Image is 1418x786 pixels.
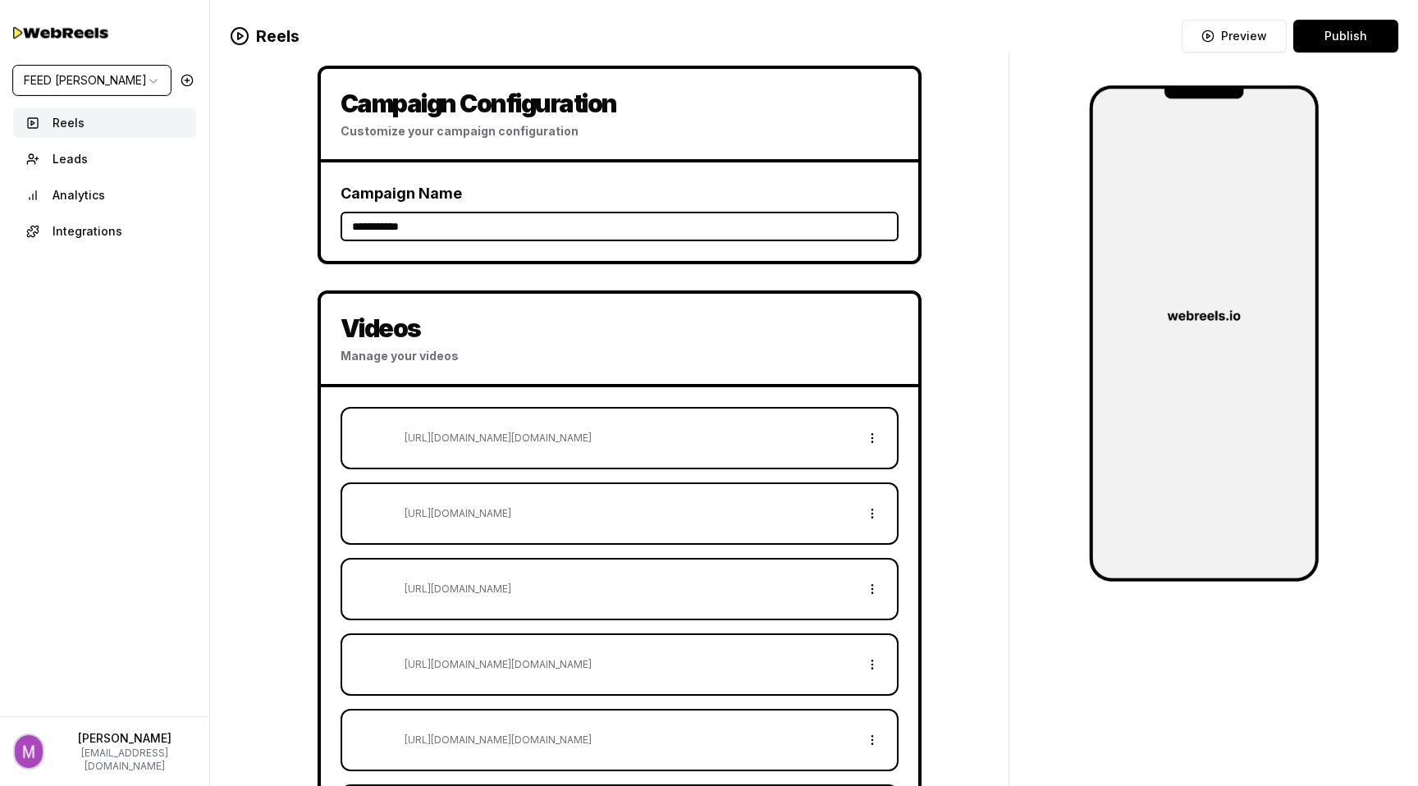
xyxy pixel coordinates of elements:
[54,730,196,747] p: [PERSON_NAME]
[1182,20,1287,53] button: Preview
[15,735,43,768] img: Profile picture
[13,144,196,174] button: Leads
[13,730,196,773] button: Profile picture[PERSON_NAME][EMAIL_ADDRESS][DOMAIN_NAME]
[341,185,462,202] label: Campaign Name
[341,348,899,364] div: Manage your videos
[341,123,899,139] div: Customize your campaign configuration
[341,89,899,118] div: Campaign Configuration
[1089,85,1319,582] img: Project Logo
[405,658,851,671] p: [URL][DOMAIN_NAME][DOMAIN_NAME]
[405,432,851,445] p: [URL][DOMAIN_NAME][DOMAIN_NAME]
[405,733,851,747] p: [URL][DOMAIN_NAME][DOMAIN_NAME]
[405,583,851,596] p: [URL][DOMAIN_NAME]
[13,181,196,210] button: Analytics
[13,108,196,138] button: Reels
[1293,20,1398,53] button: Publish
[54,747,196,773] p: [EMAIL_ADDRESS][DOMAIN_NAME]
[341,313,899,343] div: Videos
[13,217,196,246] button: Integrations
[13,21,112,43] img: Testimo
[230,25,300,48] h2: Reels
[405,507,851,520] p: [URL][DOMAIN_NAME]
